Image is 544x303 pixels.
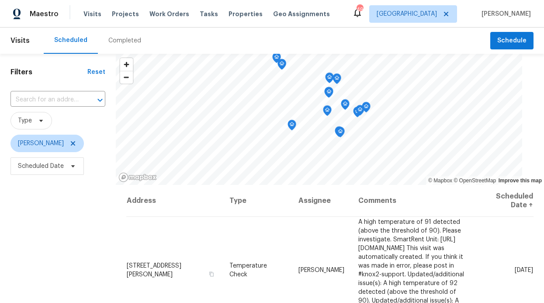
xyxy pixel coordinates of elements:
[335,126,343,140] div: Map marker
[351,185,474,217] th: Comments
[356,105,364,118] div: Map marker
[120,58,133,71] button: Zoom in
[298,267,344,273] span: [PERSON_NAME]
[499,178,542,184] a: Improve this map
[291,185,351,217] th: Assignee
[515,267,533,273] span: [DATE]
[497,35,527,46] span: Schedule
[54,36,87,45] div: Scheduled
[18,139,64,148] span: [PERSON_NAME]
[357,5,363,14] div: 49
[208,270,215,278] button: Copy Address
[120,71,133,84] button: Zoom out
[333,73,341,87] div: Map marker
[83,10,101,18] span: Visits
[324,87,333,101] div: Map marker
[30,10,59,18] span: Maestro
[108,36,141,45] div: Completed
[428,178,452,184] a: Mapbox
[323,105,332,119] div: Map marker
[10,31,30,50] span: Visits
[18,162,64,171] span: Scheduled Date
[200,11,218,17] span: Tasks
[10,68,87,77] h1: Filters
[454,178,496,184] a: OpenStreetMap
[325,73,334,86] div: Map marker
[273,10,330,18] span: Geo Assignments
[18,116,32,125] span: Type
[336,127,345,140] div: Map marker
[118,172,157,182] a: Mapbox homepage
[490,32,534,50] button: Schedule
[325,87,333,101] div: Map marker
[127,262,181,277] span: [STREET_ADDRESS][PERSON_NAME]
[229,10,263,18] span: Properties
[10,93,81,107] input: Search for an address...
[277,59,286,73] div: Map marker
[222,185,292,217] th: Type
[377,10,437,18] span: [GEOGRAPHIC_DATA]
[112,10,139,18] span: Projects
[116,54,522,185] canvas: Map
[341,99,350,113] div: Map marker
[272,52,281,66] div: Map marker
[353,107,362,120] div: Map marker
[149,10,189,18] span: Work Orders
[229,262,267,277] span: Temperature Check
[478,10,531,18] span: [PERSON_NAME]
[362,102,371,115] div: Map marker
[288,120,296,133] div: Map marker
[126,185,222,217] th: Address
[94,94,106,106] button: Open
[474,185,534,217] th: Scheduled Date ↑
[87,68,105,77] div: Reset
